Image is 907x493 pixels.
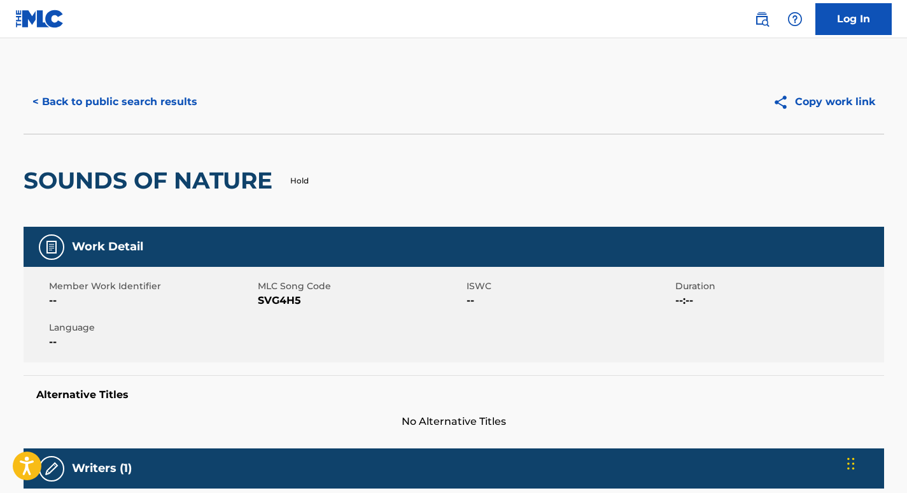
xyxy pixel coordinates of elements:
a: Public Search [749,6,775,32]
img: Work Detail [44,239,59,255]
span: Duration [675,280,881,293]
p: Hold [290,175,309,187]
span: No Alternative Titles [24,414,884,429]
span: -- [49,334,255,350]
span: ISWC [467,280,672,293]
div: Help [782,6,808,32]
div: Drag [847,445,855,483]
h5: Work Detail [72,239,143,254]
span: Member Work Identifier [49,280,255,293]
img: Writers [44,461,59,476]
iframe: Chat Widget [843,432,907,493]
span: SVG4H5 [258,293,463,308]
span: -- [467,293,672,308]
h5: Alternative Titles [36,389,871,401]
span: --:-- [675,293,881,308]
span: Language [49,321,255,334]
button: Copy work link [764,86,884,118]
span: MLC Song Code [258,280,463,293]
span: -- [49,293,255,308]
img: Copy work link [773,94,795,110]
h2: SOUNDS OF NATURE [24,166,279,195]
img: MLC Logo [15,10,64,28]
img: help [787,11,803,27]
a: Log In [815,3,892,35]
img: search [754,11,770,27]
h5: Writers (1) [72,461,132,476]
button: < Back to public search results [24,86,206,118]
